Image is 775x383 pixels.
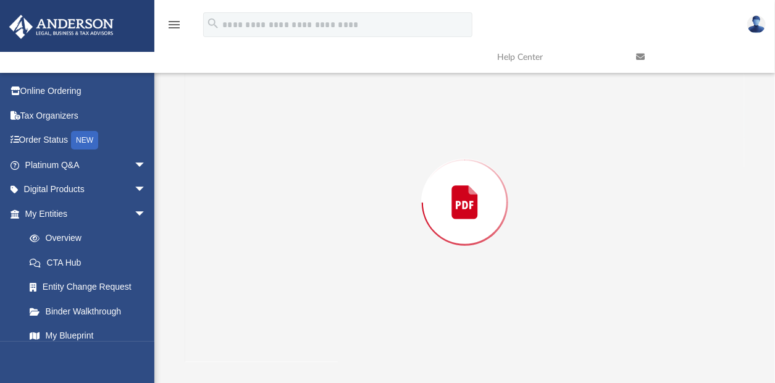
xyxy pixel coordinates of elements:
[9,79,165,104] a: Online Ordering
[17,250,165,275] a: CTA Hub
[17,324,159,348] a: My Blueprint
[206,17,220,30] i: search
[134,153,159,178] span: arrow_drop_down
[17,299,165,324] a: Binder Walkthrough
[9,128,165,153] a: Order StatusNEW
[747,15,766,33] img: User Pic
[17,226,165,251] a: Overview
[9,201,165,226] a: My Entitiesarrow_drop_down
[488,33,627,82] a: Help Center
[167,17,182,32] i: menu
[134,177,159,203] span: arrow_drop_down
[134,201,159,227] span: arrow_drop_down
[6,15,117,39] img: Anderson Advisors Platinum Portal
[9,177,165,202] a: Digital Productsarrow_drop_down
[17,275,165,300] a: Entity Change Request
[167,23,182,32] a: menu
[71,131,98,149] div: NEW
[9,153,165,177] a: Platinum Q&Aarrow_drop_down
[9,103,165,128] a: Tax Organizers
[185,11,744,362] div: Preview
